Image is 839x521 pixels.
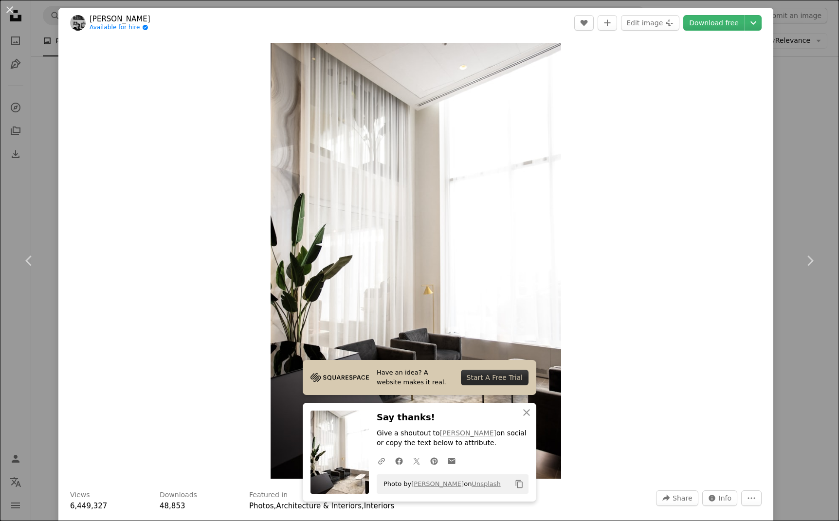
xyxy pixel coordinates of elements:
[274,502,276,510] span: ,
[683,15,745,31] a: Download free
[364,502,395,510] a: Interiors
[781,214,839,307] a: Next
[310,370,369,385] img: file-1705255347840-230a6ab5bca9image
[702,490,738,506] button: Stats about this image
[443,451,460,470] a: Share over email
[440,429,496,437] a: [PERSON_NAME]
[745,15,762,31] button: Choose download size
[741,490,762,506] button: More Actions
[271,43,561,479] img: black laptop computer on table
[249,502,274,510] a: Photos
[411,480,464,487] a: [PERSON_NAME]
[249,490,288,500] h3: Featured in
[379,476,501,492] span: Photo by on
[160,490,197,500] h3: Downloads
[303,360,536,395] a: Have an idea? A website makes it real.Start A Free Trial
[656,490,698,506] button: Share this image
[673,491,692,505] span: Share
[511,476,528,492] button: Copy to clipboard
[362,502,364,510] span: ,
[408,451,425,470] a: Share on Twitter
[377,411,529,425] h3: Say thanks!
[70,490,90,500] h3: Views
[390,451,408,470] a: Share on Facebook
[90,14,150,24] a: [PERSON_NAME]
[70,15,86,31] img: Go to Nathan Van Egmond's profile
[70,502,107,510] span: 6,449,327
[598,15,617,31] button: Add to Collection
[719,491,732,505] span: Info
[574,15,594,31] button: Like
[377,429,529,448] p: Give a shoutout to on social or copy the text below to attribute.
[276,502,362,510] a: Architecture & Interiors
[377,368,453,387] span: Have an idea? A website makes it real.
[271,43,561,479] button: Zoom in on this image
[90,24,150,32] a: Available for hire
[621,15,679,31] button: Edit image
[461,370,529,385] div: Start A Free Trial
[425,451,443,470] a: Share on Pinterest
[472,480,500,487] a: Unsplash
[160,502,185,510] span: 48,853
